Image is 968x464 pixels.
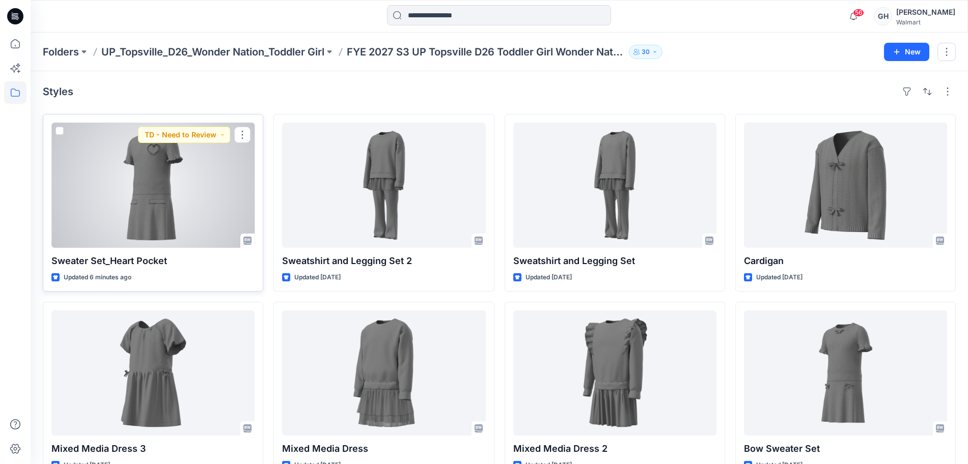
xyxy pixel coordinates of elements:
a: Mixed Media Dress 3 [51,310,255,436]
p: Sweatshirt and Legging Set [513,254,716,268]
div: [PERSON_NAME] [896,6,955,18]
a: Sweatshirt and Legging Set [513,123,716,248]
p: Updated [DATE] [756,272,803,283]
p: Bow Sweater Set [744,442,947,456]
p: Updated 6 minutes ago [64,272,131,283]
div: GH [874,7,892,25]
p: Sweatshirt and Legging Set 2 [282,254,485,268]
button: 30 [629,45,662,59]
a: Mixed Media Dress [282,310,485,436]
p: Mixed Media Dress 2 [513,442,716,456]
p: Mixed Media Dress 3 [51,442,255,456]
p: Updated [DATE] [526,272,572,283]
a: Sweater Set_Heart Pocket [51,123,255,248]
p: Cardigan [744,254,947,268]
h4: Styles [43,85,73,98]
a: Cardigan [744,123,947,248]
button: New [884,43,929,61]
a: Folders [43,45,79,59]
p: Mixed Media Dress [282,442,485,456]
p: Sweater Set_Heart Pocket [51,254,255,268]
a: Mixed Media Dress 2 [513,310,716,436]
a: Sweatshirt and Legging Set 2 [282,123,485,248]
div: Walmart [896,18,955,26]
p: 30 [642,46,650,57]
span: 56 [853,9,864,17]
a: UP_Topsville_D26_Wonder Nation_Toddler Girl [101,45,324,59]
a: Bow Sweater Set [744,310,947,436]
p: Updated [DATE] [294,272,341,283]
p: FYE 2027 S3 UP Topsville D26 Toddler Girl Wonder Nation [347,45,625,59]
